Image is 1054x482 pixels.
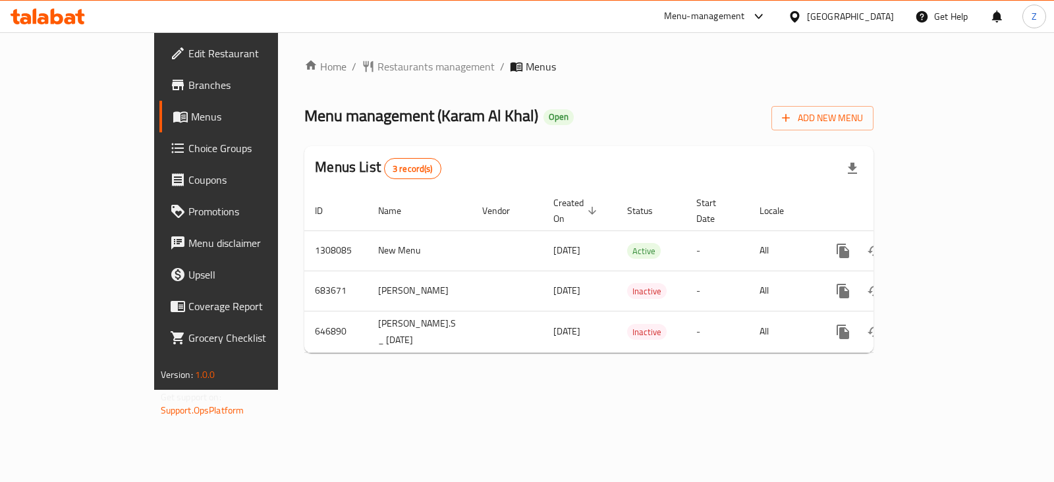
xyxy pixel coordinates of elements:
td: - [686,230,749,271]
td: - [686,271,749,311]
a: Choice Groups [159,132,330,164]
span: Coverage Report [188,298,319,314]
table: enhanced table [304,191,964,353]
button: Add New Menu [771,106,874,130]
div: Inactive [627,283,667,299]
div: Active [627,243,661,259]
span: Active [627,244,661,259]
a: Coverage Report [159,290,330,322]
div: Export file [837,153,868,184]
td: All [749,230,817,271]
li: / [352,59,356,74]
span: Promotions [188,203,319,219]
span: 1.0.0 [195,366,215,383]
span: Locale [760,203,801,219]
a: Menus [159,101,330,132]
a: Restaurants management [362,59,495,74]
a: Edit Restaurant [159,38,330,69]
span: Vendor [482,203,527,219]
span: Created On [553,195,601,227]
span: Choice Groups [188,140,319,156]
td: All [749,311,817,352]
a: Support.OpsPlatform [161,402,244,419]
a: Branches [159,69,330,101]
th: Actions [817,191,964,231]
div: [GEOGRAPHIC_DATA] [807,9,894,24]
a: Coupons [159,164,330,196]
button: more [827,235,859,267]
span: Inactive [627,325,667,340]
span: Open [543,111,574,122]
span: Restaurants management [377,59,495,74]
nav: breadcrumb [304,59,874,74]
td: New Menu [368,230,472,271]
td: - [686,311,749,352]
a: Promotions [159,196,330,227]
span: Grocery Checklist [188,330,319,346]
span: Version: [161,366,193,383]
span: Edit Restaurant [188,45,319,61]
span: Status [627,203,670,219]
span: Name [378,203,418,219]
span: 3 record(s) [385,163,441,175]
div: Menu-management [664,9,745,24]
li: / [500,59,505,74]
button: Change Status [859,275,891,307]
span: [DATE] [553,282,580,299]
span: [DATE] [553,242,580,259]
a: Grocery Checklist [159,322,330,354]
span: Menu disclaimer [188,235,319,251]
button: Change Status [859,235,891,267]
td: [PERSON_NAME] [368,271,472,311]
span: Menus [191,109,319,124]
span: Z [1032,9,1037,24]
button: more [827,316,859,348]
h2: Menus List [315,157,441,179]
span: Upsell [188,267,319,282]
span: Coupons [188,172,319,188]
span: Start Date [696,195,733,227]
td: 646890 [304,311,368,352]
span: Add New Menu [782,110,863,126]
span: ID [315,203,340,219]
span: Get support on: [161,388,221,406]
span: Inactive [627,284,667,299]
td: All [749,271,817,311]
button: more [827,275,859,307]
span: Menus [526,59,556,74]
td: 1308085 [304,230,368,271]
td: [PERSON_NAME].S _ [DATE] [368,311,472,352]
span: Menu management ( Karam Al Khal ) [304,101,538,130]
div: Open [543,109,574,125]
td: 683671 [304,271,368,311]
span: Branches [188,77,319,93]
span: [DATE] [553,323,580,340]
a: Menu disclaimer [159,227,330,259]
div: Total records count [384,158,441,179]
a: Upsell [159,259,330,290]
div: Inactive [627,324,667,340]
button: Change Status [859,316,891,348]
